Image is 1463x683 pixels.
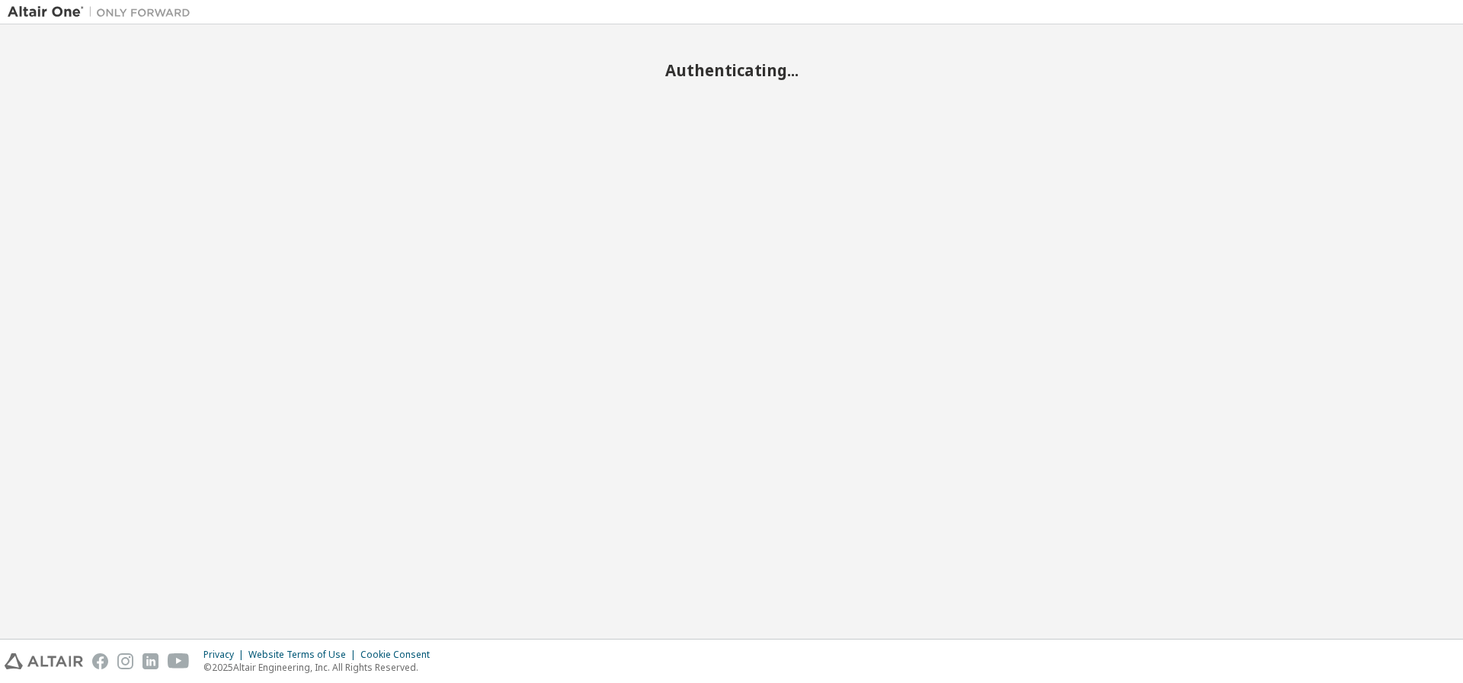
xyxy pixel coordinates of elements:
p: © 2025 Altair Engineering, Inc. All Rights Reserved. [203,661,439,674]
img: linkedin.svg [142,653,158,669]
div: Privacy [203,649,248,661]
div: Cookie Consent [360,649,439,661]
img: altair_logo.svg [5,653,83,669]
img: Altair One [8,5,198,20]
h2: Authenticating... [8,60,1455,80]
img: instagram.svg [117,653,133,669]
img: youtube.svg [168,653,190,669]
img: facebook.svg [92,653,108,669]
div: Website Terms of Use [248,649,360,661]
